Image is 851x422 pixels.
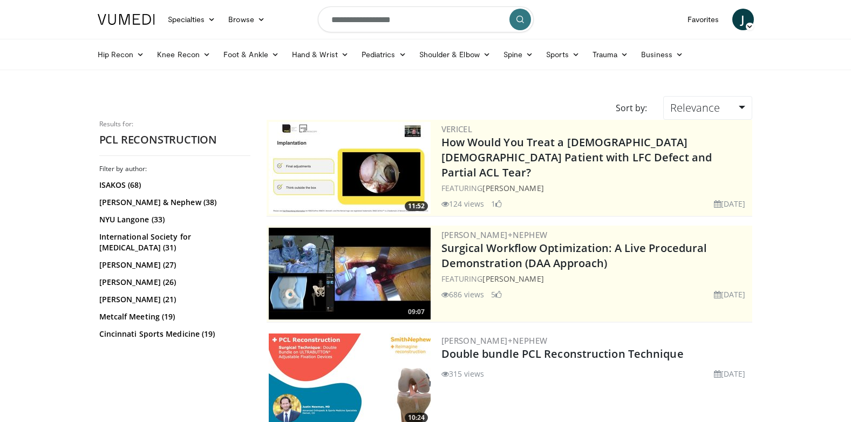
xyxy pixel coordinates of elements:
[99,180,248,190] a: ISAKOS (68)
[91,44,151,65] a: Hip Recon
[151,44,217,65] a: Knee Recon
[269,122,431,214] img: 62f325f7-467e-4e39-9fa8-a2cb7d050ecd.300x170_q85_crop-smart_upscale.jpg
[681,9,726,30] a: Favorites
[441,346,684,361] a: Double bundle PCL Reconstruction Technique
[98,14,155,25] img: VuMedi Logo
[99,120,250,128] p: Results for:
[608,96,655,120] div: Sort by:
[318,6,534,32] input: Search topics, interventions
[441,229,548,240] a: [PERSON_NAME]+Nephew
[217,44,285,65] a: Foot & Ankle
[491,289,502,300] li: 5
[441,182,750,194] div: FEATURING
[714,368,746,379] li: [DATE]
[99,232,248,253] a: International Society for [MEDICAL_DATA] (31)
[491,198,502,209] li: 1
[99,133,250,147] h2: PCL RECONSTRUCTION
[732,9,754,30] a: J
[99,277,248,288] a: [PERSON_NAME] (26)
[586,44,635,65] a: Trauma
[714,198,746,209] li: [DATE]
[441,273,750,284] div: FEATURING
[222,9,271,30] a: Browse
[635,44,690,65] a: Business
[663,96,752,120] a: Relevance
[269,228,431,319] a: 09:07
[99,311,248,322] a: Metcalf Meeting (19)
[99,260,248,270] a: [PERSON_NAME] (27)
[441,335,548,346] a: [PERSON_NAME]+Nephew
[405,201,428,211] span: 11:52
[99,165,250,173] h3: Filter by author:
[99,197,248,208] a: [PERSON_NAME] & Nephew (38)
[441,135,712,180] a: How Would You Treat a [DEMOGRAPHIC_DATA] [DEMOGRAPHIC_DATA] Patient with LFC Defect and Partial A...
[670,100,720,115] span: Relevance
[355,44,413,65] a: Pediatrics
[714,289,746,300] li: [DATE]
[99,214,248,225] a: NYU Langone (33)
[441,241,707,270] a: Surgical Workflow Optimization: A Live Procedural Demonstration (DAA Approach)
[269,228,431,319] img: bcfc90b5-8c69-4b20-afee-af4c0acaf118.300x170_q85_crop-smart_upscale.jpg
[269,122,431,214] a: 11:52
[285,44,355,65] a: Hand & Wrist
[482,274,543,284] a: [PERSON_NAME]
[161,9,222,30] a: Specialties
[405,307,428,317] span: 09:07
[441,289,485,300] li: 686 views
[99,329,248,339] a: Cincinnati Sports Medicine (19)
[497,44,540,65] a: Spine
[99,294,248,305] a: [PERSON_NAME] (21)
[441,124,473,134] a: Vericel
[413,44,497,65] a: Shoulder & Elbow
[441,198,485,209] li: 124 views
[441,368,485,379] li: 315 views
[482,183,543,193] a: [PERSON_NAME]
[540,44,586,65] a: Sports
